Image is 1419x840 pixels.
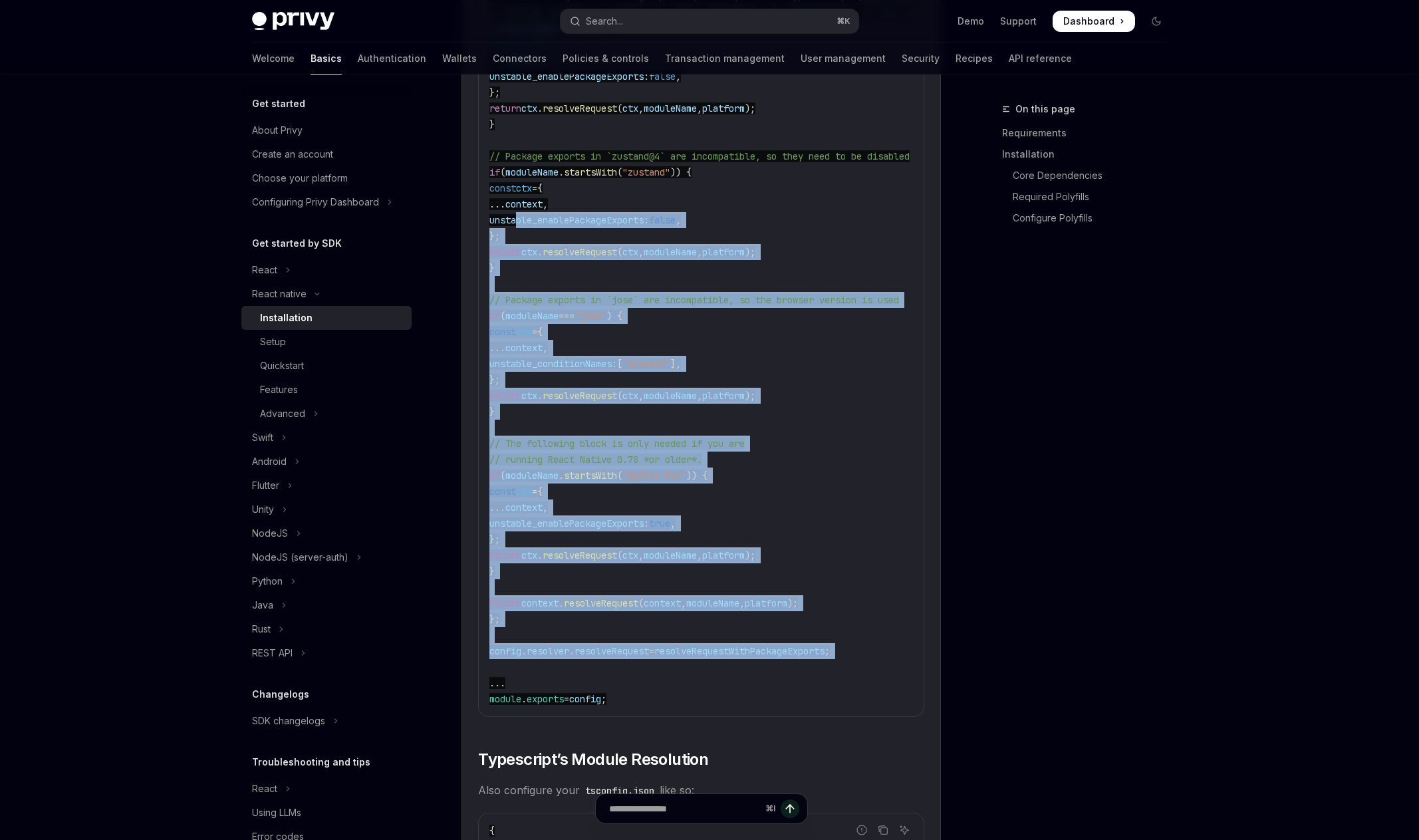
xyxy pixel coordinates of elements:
a: Security [902,43,940,74]
span: )) { [670,166,692,178]
span: }; [489,374,500,386]
span: ... [489,342,505,354]
button: Toggle Flutter section [241,474,412,497]
span: , [638,549,644,561]
a: Demo [958,15,984,28]
button: Toggle NodeJS (server-auth) section [241,545,412,569]
span: moduleName [505,470,559,482]
div: Advanced [260,406,305,422]
span: ( [617,102,622,114]
span: }; [489,230,500,242]
span: if [489,310,500,322]
span: . [537,246,543,258]
button: Toggle Java section [241,593,412,617]
span: // Package exports in `jose` are incompatible, so the browser version is used [489,294,899,306]
span: if [489,470,500,482]
span: { [537,182,543,194]
a: Policies & controls [563,43,649,74]
span: ); [745,246,755,258]
a: Authentication [358,43,426,74]
span: . [559,470,564,482]
code: tsconfig.json [580,783,660,798]
span: ctx [516,486,532,497]
span: { [537,326,543,338]
span: , [638,246,644,258]
span: resolveRequest [543,102,617,114]
a: Dashboard [1053,11,1135,32]
span: "browser" [622,358,670,370]
button: Toggle React section [241,777,412,801]
span: . [537,102,543,114]
span: config [489,645,521,657]
span: ⌘ K [837,16,850,27]
span: const [489,486,516,497]
span: ( [500,470,505,482]
span: resolver [527,645,569,657]
span: ctx [516,326,532,338]
a: Support [1000,15,1037,28]
button: Toggle REST API section [241,641,412,665]
span: Dashboard [1063,15,1114,28]
a: Choose your platform [241,166,412,190]
span: unstable_enablePackageExports: [489,517,649,529]
span: ( [638,597,644,609]
span: const [489,326,516,338]
div: Java [252,597,273,613]
div: Installation [260,310,313,326]
div: Create an account [252,146,333,162]
a: Create an account [241,142,412,166]
span: , [676,70,681,82]
span: , [543,342,548,354]
span: moduleName [644,549,697,561]
span: . [559,166,564,178]
span: context [505,501,543,513]
span: = [564,693,569,705]
span: ( [617,166,622,178]
span: platform [702,549,745,561]
span: , [697,390,702,402]
span: exports [527,693,564,705]
div: NodeJS (server-auth) [252,549,348,565]
button: Toggle Unity section [241,497,412,521]
span: } [489,262,495,274]
span: resolveRequest [564,597,638,609]
span: [ [617,358,622,370]
span: false [649,214,676,226]
span: unstable_enablePackageExports: [489,214,649,226]
a: Installation [1002,144,1178,165]
button: Open search [561,9,858,33]
span: ; [601,693,606,705]
span: } [489,118,495,130]
span: const [489,182,516,194]
span: )) { [686,470,708,482]
a: Configure Polyfills [1002,208,1178,229]
span: }; [489,533,500,545]
div: Using LLMs [252,805,301,821]
span: On this page [1015,101,1075,117]
span: return [489,246,521,258]
span: = [532,182,537,194]
span: , [697,549,702,561]
a: Transaction management [665,43,785,74]
a: About Privy [241,118,412,142]
button: Toggle Rust section [241,617,412,641]
span: }; [489,86,500,98]
span: moduleName [644,246,697,258]
span: unstable_enablePackageExports: [489,70,649,82]
a: Quickstart [241,354,412,378]
span: "zustand" [622,166,670,178]
span: , [739,597,745,609]
span: '@privy-io/' [622,470,686,482]
a: Features [241,378,412,402]
span: . [521,645,527,657]
div: Flutter [252,478,279,493]
span: platform [702,102,745,114]
div: REST API [252,645,293,661]
span: platform [702,246,745,258]
a: Setup [241,330,412,354]
span: if [489,166,500,178]
span: , [543,501,548,513]
span: , [681,597,686,609]
div: React native [252,286,307,302]
span: , [543,198,548,210]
